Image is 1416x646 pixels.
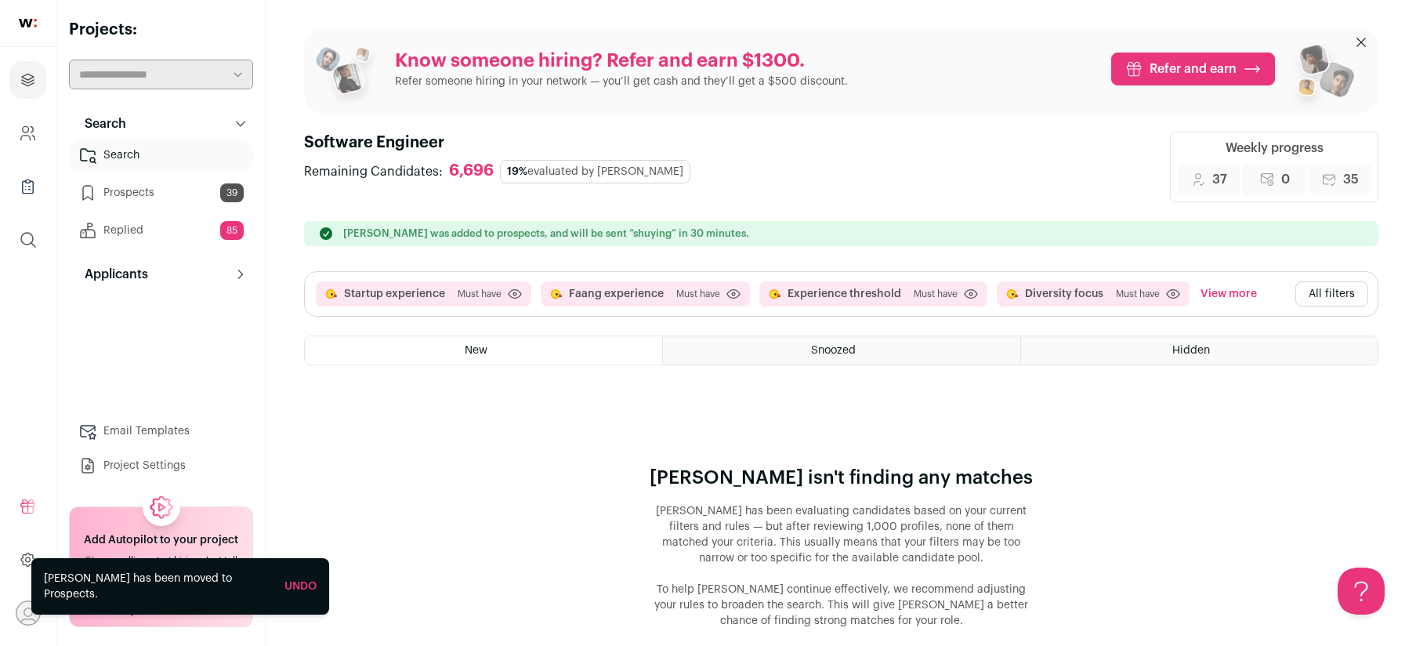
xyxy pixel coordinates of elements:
button: Startup experience [344,286,445,302]
a: Project Settings [69,450,253,481]
span: 39 [220,183,244,202]
span: Must have [1116,288,1160,300]
p: Know someone hiring? Refer and earn $1300. [395,49,848,74]
img: referral_people_group_2-7c1ec42c15280f3369c0665c33c00ed472fd7f6af9dd0ec46c364f9a93ccf9a4.png [1287,38,1356,113]
button: Faang experience [569,286,664,302]
iframe: Help Scout Beacon - Open [1338,568,1385,615]
a: Prospects39 [69,177,253,209]
button: All filters [1295,281,1368,307]
div: 6,696 [449,161,494,181]
span: Snoozed [811,345,856,356]
p: Applicants [75,265,148,284]
div: Stop scrolling, start hiring. Just tell us what you need. Our expert recruiters find, reach out, ... [79,554,243,617]
a: Email Templates [69,416,253,447]
span: 85 [220,221,244,240]
span: Must have [676,288,720,300]
div: [PERSON_NAME] has been moved to Prospects. [44,571,272,602]
a: Replied85 [69,215,253,246]
a: Undo [284,581,317,592]
a: Refer and earn [1111,53,1275,85]
span: Remaining Candidates: [304,162,443,181]
a: Add Autopilot to your project Stop scrolling, start hiring. Just tell us what you need. Our exper... [69,506,253,627]
span: 37 [1212,170,1227,189]
a: Hidden [1021,336,1378,365]
button: Applicants [69,259,253,290]
p: [PERSON_NAME] isn't finding any matches [646,466,1038,491]
span: 35 [1343,170,1359,189]
span: 19% [507,166,527,177]
div: evaluated by [PERSON_NAME] [500,160,690,183]
button: View more [1197,281,1260,307]
span: 0 [1281,170,1290,189]
a: Search [69,140,253,171]
h2: Add Autopilot to your project [84,532,238,548]
p: [PERSON_NAME] was added to prospects, and will be sent “shuying” in 30 minutes. [343,227,749,240]
span: Must have [458,288,502,300]
button: Search [69,108,253,140]
span: New [465,345,487,356]
button: Experience threshold [788,286,901,302]
p: Refer someone hiring in your network — you’ll get cash and they’ll get a $500 discount. [395,74,848,89]
img: referral_people_group_1-3817b86375c0e7f77b15e9e1740954ef64e1f78137dd7e9f4ff27367cb2cd09a.png [313,41,382,110]
button: Diversity focus [1025,286,1103,302]
span: Hidden [1172,345,1210,356]
a: Snoozed [663,336,1019,365]
div: Weekly progress [1226,139,1324,158]
button: Open dropdown [16,601,41,626]
h1: Software Engineer [304,132,700,154]
span: Must have [914,288,958,300]
a: Company Lists [9,168,46,205]
p: Search [75,114,126,133]
a: Company and ATS Settings [9,114,46,152]
img: wellfound-shorthand-0d5821cbd27db2630d0214b213865d53afaa358527fdda9d0ea32b1df1b89c2c.svg [19,19,37,27]
a: Projects [9,61,46,99]
h2: Projects: [69,19,253,41]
